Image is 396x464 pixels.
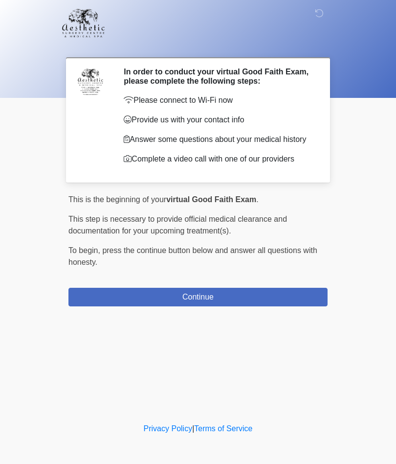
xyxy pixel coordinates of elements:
[124,67,313,86] h2: In order to conduct your virtual Good Faith Exam, please complete the following steps:
[144,424,193,433] a: Privacy Policy
[68,195,166,204] span: This is the beginning of your
[256,195,258,204] span: .
[192,424,194,433] a: |
[194,424,252,433] a: Terms of Service
[68,288,328,306] button: Continue
[166,195,256,204] strong: virtual Good Faith Exam
[124,153,313,165] p: Complete a video call with one of our providers
[68,246,317,266] span: press the continue button below and answer all questions with honesty.
[124,114,313,126] p: Provide us with your contact info
[59,7,108,39] img: Aesthetic Surgery Centre, PLLC Logo
[68,215,287,235] span: This step is necessary to provide official medical clearance and documentation for your upcoming ...
[124,134,313,145] p: Answer some questions about your medical history
[68,246,102,255] span: To begin,
[76,67,105,96] img: Agent Avatar
[124,94,313,106] p: Please connect to Wi-Fi now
